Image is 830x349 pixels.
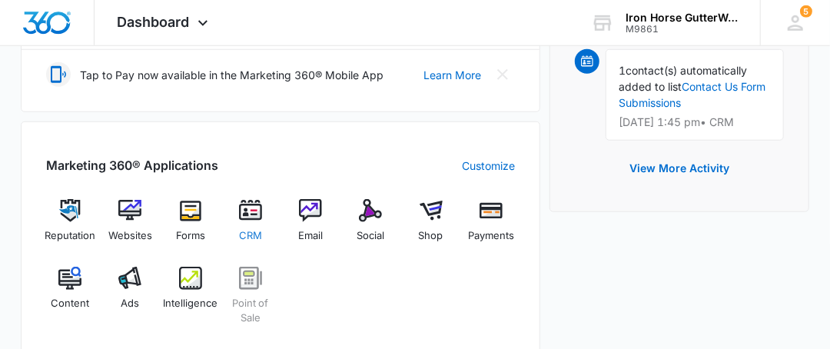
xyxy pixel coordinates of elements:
[614,150,745,187] button: View More Activity
[419,228,443,244] span: Shop
[227,199,274,254] a: CRM
[45,228,95,244] span: Reputation
[467,199,515,254] a: Payments
[118,14,190,30] span: Dashboard
[800,5,812,18] div: notifications count
[619,117,771,128] p: [DATE] 1:45 pm • CRM
[287,199,334,254] a: Email
[46,156,218,174] h2: Marketing 360® Applications
[163,296,217,311] span: Intelligence
[176,228,205,244] span: Forms
[423,67,481,83] a: Learn More
[46,267,94,337] a: Content
[800,5,812,18] span: 5
[167,267,214,337] a: Intelligence
[407,199,455,254] a: Shop
[462,158,515,174] a: Customize
[619,64,747,93] span: contact(s) automatically added to list
[80,67,383,83] p: Tap to Pay now available in the Marketing 360® Mobile App
[357,228,384,244] span: Social
[347,199,394,254] a: Social
[239,228,262,244] span: CRM
[626,24,738,35] div: account id
[619,64,626,77] span: 1
[46,199,94,254] a: Reputation
[227,296,274,326] span: Point of Sale
[626,12,738,24] div: account name
[619,80,765,109] a: Contact Us Form Submissions
[227,267,274,337] a: Point of Sale
[106,199,154,254] a: Websites
[106,267,154,337] a: Ads
[121,296,139,311] span: Ads
[298,228,323,244] span: Email
[108,228,152,244] span: Websites
[167,199,214,254] a: Forms
[468,228,514,244] span: Payments
[51,296,89,311] span: Content
[490,62,515,87] button: Close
